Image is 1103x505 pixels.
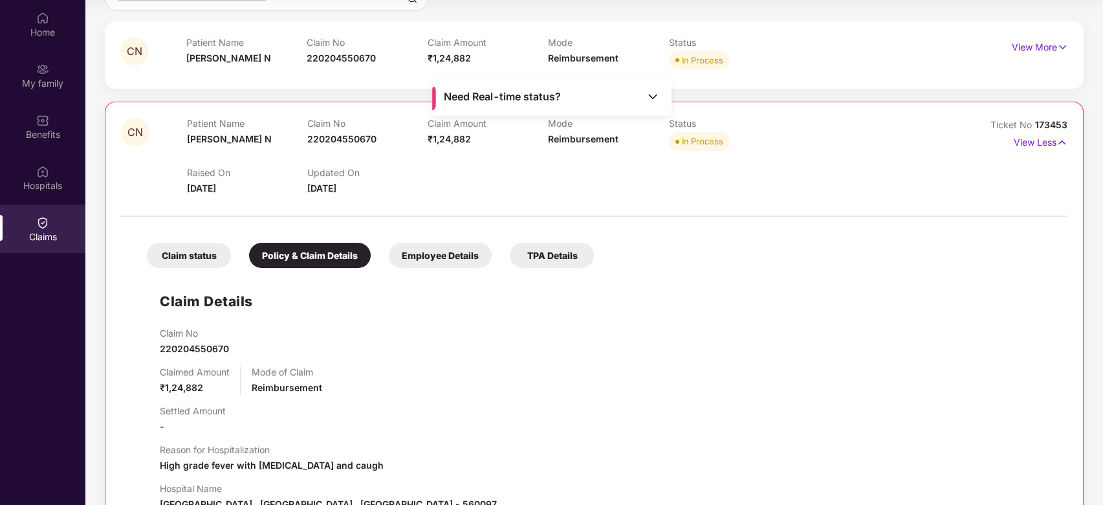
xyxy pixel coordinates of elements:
[669,118,789,129] p: Status
[682,135,723,148] div: In Process
[307,118,428,129] p: Claim No
[127,127,143,138] span: CN
[187,133,272,144] span: [PERSON_NAME] N
[548,52,618,63] span: Reimbursement
[36,114,49,127] img: svg+xml;base64,PHN2ZyBpZD0iQmVuZWZpdHMiIHhtbG5zPSJodHRwOi8vd3d3LnczLm9yZy8yMDAwL3N2ZyIgd2lkdGg9Ij...
[36,63,49,76] img: svg+xml;base64,PHN2ZyB3aWR0aD0iMjAiIGhlaWdodD0iMjAiIHZpZXdCb3g9IjAgMCAyMCAyMCIgZmlsbD0ibm9uZSIgeG...
[160,405,226,416] p: Settled Amount
[187,167,307,178] p: Raised On
[1014,132,1067,150] p: View Less
[669,37,790,48] p: Status
[1012,37,1068,54] p: View More
[307,133,377,144] span: 220204550670
[147,243,231,268] div: Claim status
[1057,40,1068,54] img: svg+xml;base64,PHN2ZyB4bWxucz0iaHR0cDovL3d3dy53My5vcmcvMjAwMC9zdmciIHdpZHRoPSIxNyIgaGVpZ2h0PSIxNy...
[307,167,428,178] p: Updated On
[428,37,549,48] p: Claim Amount
[160,444,384,455] p: Reason for Hospitalization
[548,133,618,144] span: Reimbursement
[682,54,723,67] div: In Process
[428,52,471,63] span: ₹1,24,882
[252,382,322,393] span: Reimbursement
[307,37,428,48] p: Claim No
[186,52,271,63] span: [PERSON_NAME] N
[548,37,669,48] p: Mode
[1035,119,1067,130] span: 173453
[186,37,307,48] p: Patient Name
[160,291,253,312] h1: Claim Details
[160,382,203,393] span: ₹1,24,882
[249,243,371,268] div: Policy & Claim Details
[428,133,471,144] span: ₹1,24,882
[389,243,492,268] div: Employee Details
[36,216,49,229] img: svg+xml;base64,PHN2ZyBpZD0iQ2xhaW0iIHhtbG5zPSJodHRwOi8vd3d3LnczLm9yZy8yMDAwL3N2ZyIgd2lkdGg9IjIwIi...
[36,12,49,25] img: svg+xml;base64,PHN2ZyBpZD0iSG9tZSIgeG1sbnM9Imh0dHA6Ly93d3cudzMub3JnLzIwMDAvc3ZnIiB3aWR0aD0iMjAiIG...
[307,183,336,194] span: [DATE]
[160,460,384,471] span: High grade fever with [MEDICAL_DATA] and caugh
[160,483,497,494] p: Hospital Name
[160,328,229,339] p: Claim No
[1056,135,1067,150] img: svg+xml;base64,PHN2ZyB4bWxucz0iaHR0cDovL3d3dy53My5vcmcvMjAwMC9zdmciIHdpZHRoPSIxNyIgaGVpZ2h0PSIxNy...
[36,165,49,178] img: svg+xml;base64,PHN2ZyBpZD0iSG9zcGl0YWxzIiB4bWxucz0iaHR0cDovL3d3dy53My5vcmcvMjAwMC9zdmciIHdpZHRoPS...
[646,90,659,103] img: Toggle Icon
[444,90,561,104] span: Need Real-time status?
[428,118,548,129] p: Claim Amount
[160,366,230,377] p: Claimed Amount
[127,46,142,57] span: CN
[187,118,307,129] p: Patient Name
[990,119,1035,130] span: Ticket No
[510,243,594,268] div: TPA Details
[307,52,376,63] span: 220204550670
[187,183,216,194] span: [DATE]
[548,118,668,129] p: Mode
[252,366,322,377] p: Mode of Claim
[160,343,229,354] span: 220204550670
[160,421,164,432] span: -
